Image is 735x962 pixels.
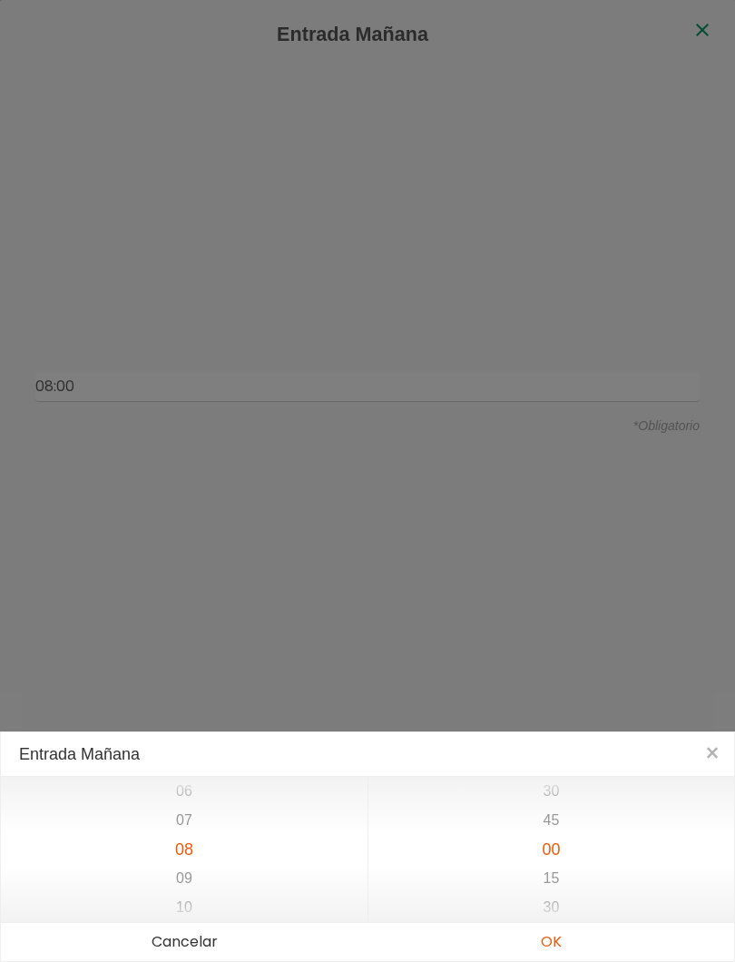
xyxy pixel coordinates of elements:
button: Cancelar [1,923,367,961]
button: Close [691,732,734,776]
li: 08 [1,835,367,864]
button: OK [367,923,734,961]
h4: Entrada Mañana [19,745,716,763]
li: 00 [368,835,734,864]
